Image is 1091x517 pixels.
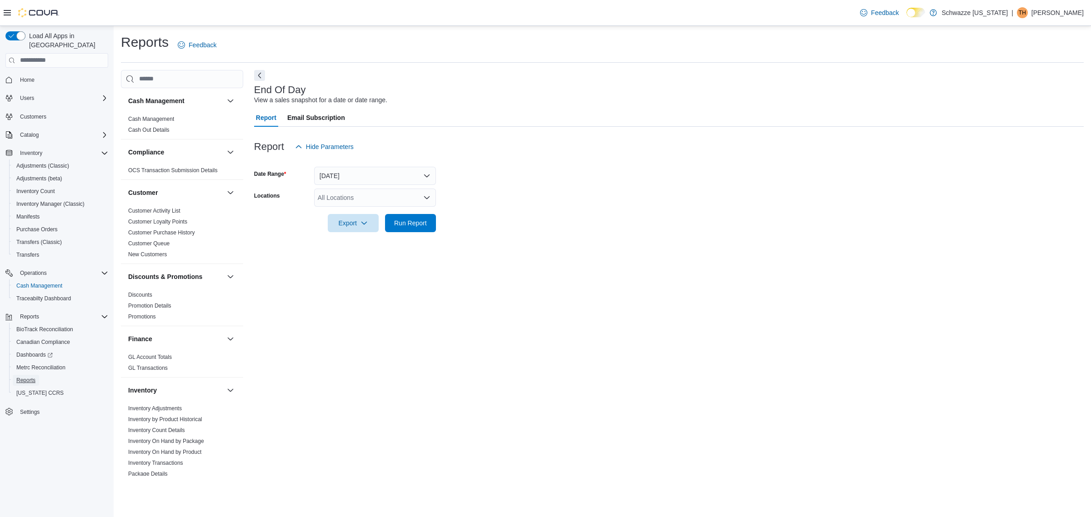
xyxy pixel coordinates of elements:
[225,187,236,198] button: Customer
[2,310,112,323] button: Reports
[9,323,112,336] button: BioTrack Reconciliation
[128,167,218,174] span: OCS Transaction Submission Details
[128,405,182,412] span: Inventory Adjustments
[13,375,108,386] span: Reports
[13,280,108,291] span: Cash Management
[13,362,69,373] a: Metrc Reconciliation
[128,386,157,395] h3: Inventory
[16,213,40,220] span: Manifests
[16,111,50,122] a: Customers
[16,148,46,159] button: Inventory
[20,131,39,139] span: Catalog
[20,113,46,120] span: Customers
[13,211,43,222] a: Manifests
[16,406,108,417] span: Settings
[254,141,284,152] h3: Report
[394,219,427,228] span: Run Report
[121,114,243,139] div: Cash Management
[225,271,236,282] button: Discounts & Promotions
[13,337,74,348] a: Canadian Compliance
[13,199,108,209] span: Inventory Manager (Classic)
[254,85,306,95] h3: End Of Day
[16,351,53,358] span: Dashboards
[18,8,59,17] img: Cova
[13,237,65,248] a: Transfers (Classic)
[9,374,112,387] button: Reports
[9,223,112,236] button: Purchase Orders
[13,186,59,197] a: Inventory Count
[13,173,108,184] span: Adjustments (beta)
[256,109,276,127] span: Report
[128,96,185,105] h3: Cash Management
[16,295,71,302] span: Traceabilty Dashboard
[13,362,108,373] span: Metrc Reconciliation
[16,162,69,169] span: Adjustments (Classic)
[2,73,112,86] button: Home
[287,109,345,127] span: Email Subscription
[128,219,187,225] a: Customer Loyalty Points
[128,229,195,236] span: Customer Purchase History
[314,167,436,185] button: [DATE]
[128,115,174,123] span: Cash Management
[333,214,373,232] span: Export
[16,268,108,278] span: Operations
[20,76,35,84] span: Home
[128,148,223,157] button: Compliance
[16,311,43,322] button: Reports
[2,110,112,123] button: Customers
[2,405,112,418] button: Settings
[128,471,168,477] a: Package Details
[16,93,108,104] span: Users
[128,272,223,281] button: Discounts & Promotions
[128,188,223,197] button: Customer
[16,200,85,208] span: Inventory Manager (Classic)
[13,375,39,386] a: Reports
[13,249,108,260] span: Transfers
[16,251,39,258] span: Transfers
[225,385,236,396] button: Inventory
[16,188,55,195] span: Inventory Count
[16,407,43,418] a: Settings
[13,160,73,171] a: Adjustments (Classic)
[13,293,75,304] a: Traceabilty Dashboard
[121,33,169,51] h1: Reports
[128,302,171,309] span: Promotion Details
[128,334,152,343] h3: Finance
[16,268,50,278] button: Operations
[2,129,112,141] button: Catalog
[16,338,70,346] span: Canadian Compliance
[13,280,66,291] a: Cash Management
[16,75,38,85] a: Home
[9,387,112,399] button: [US_STATE] CCRS
[9,210,112,223] button: Manifests
[128,460,183,466] a: Inventory Transactions
[16,282,62,289] span: Cash Management
[128,313,156,320] a: Promotions
[13,237,108,248] span: Transfers (Classic)
[9,236,112,249] button: Transfers (Classic)
[9,336,112,348] button: Canadian Compliance
[20,149,42,157] span: Inventory
[128,386,223,395] button: Inventory
[128,437,204,445] span: Inventory On Hand by Package
[16,148,108,159] span: Inventory
[9,159,112,172] button: Adjustments (Classic)
[128,116,174,122] a: Cash Management
[16,74,108,85] span: Home
[128,353,172,361] span: GL Account Totals
[13,249,43,260] a: Transfers
[13,388,67,398] a: [US_STATE] CCRS
[128,449,201,455] a: Inventory On Hand by Product
[128,240,170,247] a: Customer Queue
[328,214,379,232] button: Export
[128,354,172,360] a: GL Account Totals
[9,348,112,361] a: Dashboards
[16,93,38,104] button: Users
[128,291,152,298] span: Discounts
[13,224,108,235] span: Purchase Orders
[13,324,108,335] span: BioTrack Reconciliation
[9,198,112,210] button: Inventory Manager (Classic)
[20,94,34,102] span: Users
[906,8,926,17] input: Dark Mode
